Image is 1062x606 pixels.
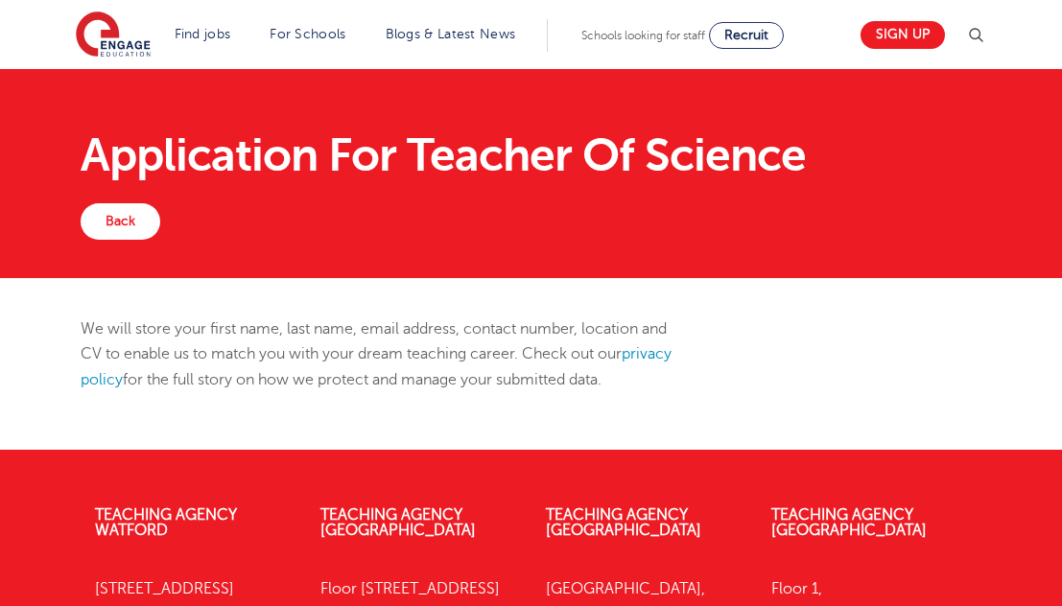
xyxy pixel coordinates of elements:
[709,22,784,49] a: Recruit
[175,27,231,41] a: Find jobs
[546,506,701,539] a: Teaching Agency [GEOGRAPHIC_DATA]
[724,28,768,42] span: Recruit
[81,203,160,240] a: Back
[81,345,672,387] a: privacy policy
[771,506,927,539] a: Teaching Agency [GEOGRAPHIC_DATA]
[581,29,705,42] span: Schools looking for staff
[81,316,673,392] p: We will store your first name, last name, email address, contact number, location and CV to enabl...
[76,12,151,59] img: Engage Education
[861,21,945,49] a: Sign up
[320,506,476,539] a: Teaching Agency [GEOGRAPHIC_DATA]
[81,132,982,178] h1: Application For Teacher Of Science
[386,27,516,41] a: Blogs & Latest News
[95,506,237,539] a: Teaching Agency Watford
[270,27,345,41] a: For Schools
